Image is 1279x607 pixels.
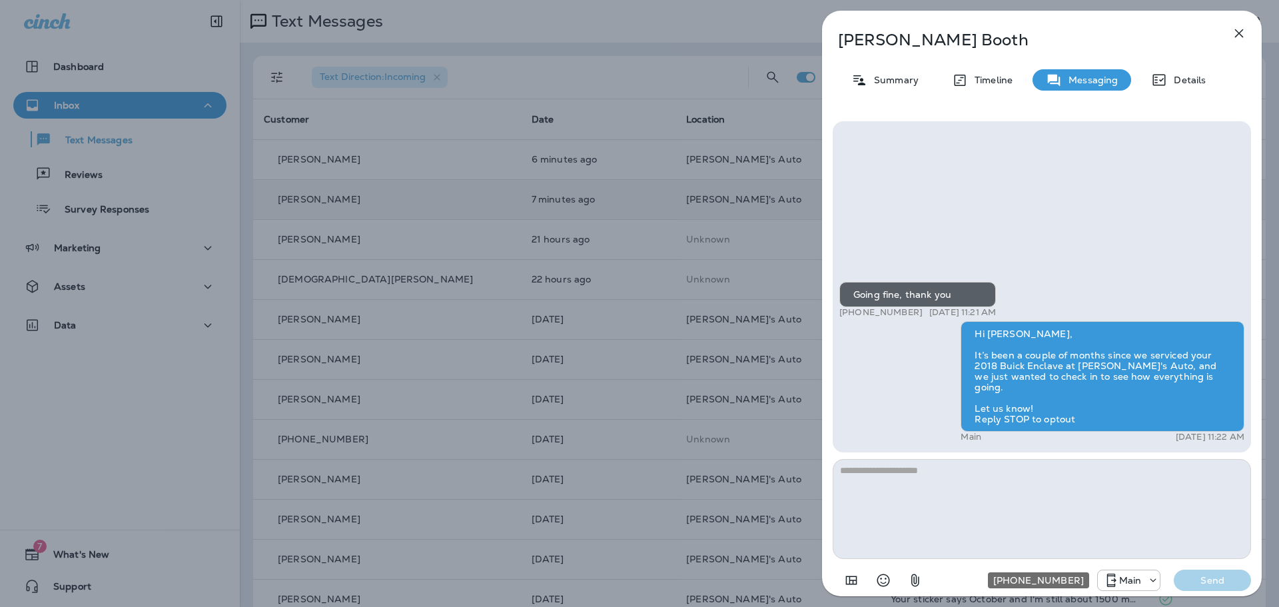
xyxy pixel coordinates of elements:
p: Main [961,432,981,442]
p: [PERSON_NAME] Booth [838,31,1202,49]
p: [DATE] 11:22 AM [1176,432,1244,442]
p: Timeline [968,75,1013,85]
div: [PHONE_NUMBER] [988,572,1089,588]
button: Add in a premade template [838,567,865,594]
p: [PHONE_NUMBER] [839,307,923,318]
p: Summary [867,75,919,85]
p: Messaging [1062,75,1118,85]
p: Main [1119,575,1142,586]
p: Details [1167,75,1206,85]
button: Select an emoji [870,567,897,594]
div: Going fine, thank you [839,282,996,307]
p: [DATE] 11:21 AM [929,307,996,318]
div: Hi [PERSON_NAME], It’s been a couple of months since we serviced your 2018 Buick Enclave at [PERS... [961,321,1244,432]
div: +1 (941) 231-4423 [1098,572,1160,588]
